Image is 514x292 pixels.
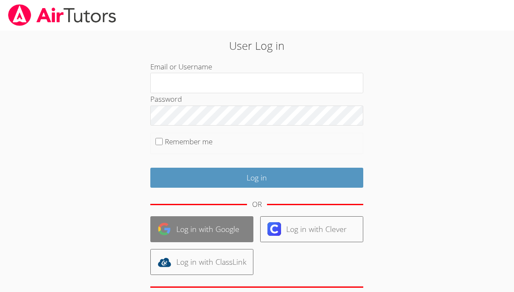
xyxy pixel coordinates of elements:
a: Log in with ClassLink [150,249,253,275]
img: clever-logo-6eab21bc6e7a338710f1a6ff85c0baf02591cd810cc4098c63d3a4b26e2feb20.svg [267,222,281,236]
label: Password [150,94,182,104]
div: OR [252,198,262,211]
img: google-logo-50288ca7cdecda66e5e0955fdab243c47b7ad437acaf1139b6f446037453330a.svg [158,222,171,236]
input: Log in [150,168,363,188]
label: Remember me [165,137,212,146]
img: airtutors_banner-c4298cdbf04f3fff15de1276eac7730deb9818008684d7c2e4769d2f7ddbe033.png [7,4,117,26]
label: Email or Username [150,62,212,72]
h2: User Log in [118,37,396,54]
a: Log in with Clever [260,216,363,242]
img: classlink-logo-d6bb404cc1216ec64c9a2012d9dc4662098be43eaf13dc465df04b49fa7ab582.svg [158,255,171,269]
a: Log in with Google [150,216,253,242]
